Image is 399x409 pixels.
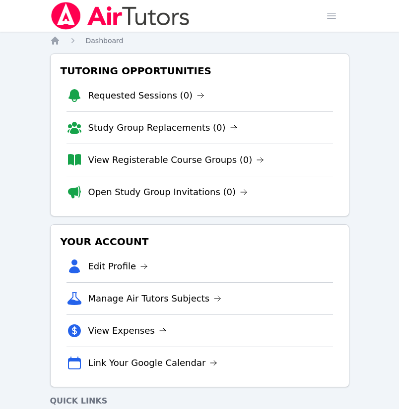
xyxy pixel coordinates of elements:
a: View Expenses [88,324,167,338]
a: Requested Sessions (0) [88,89,205,102]
a: Link Your Google Calendar [88,356,218,370]
a: Manage Air Tutors Subjects [88,292,222,306]
span: Dashboard [86,37,124,45]
a: Open Study Group Invitations (0) [88,185,248,199]
a: Study Group Replacements (0) [88,121,238,135]
h3: Your Account [59,233,341,251]
a: Edit Profile [88,259,148,273]
a: View Registerable Course Groups (0) [88,153,265,167]
a: Dashboard [86,36,124,46]
img: Air Tutors [50,2,191,30]
h4: Quick Links [50,395,349,407]
nav: Breadcrumb [50,36,349,46]
h3: Tutoring Opportunities [59,62,341,80]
